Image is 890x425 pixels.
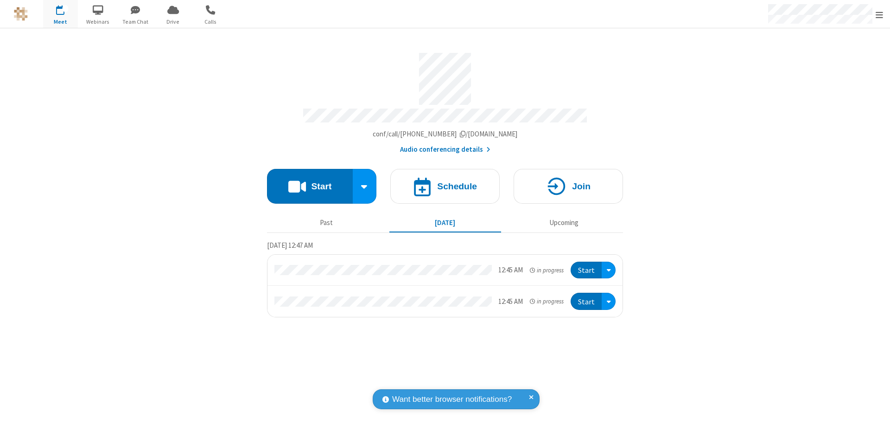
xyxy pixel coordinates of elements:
[193,18,228,26] span: Calls
[43,18,78,26] span: Meet
[571,262,602,279] button: Start
[156,18,191,26] span: Drive
[400,144,490,155] button: Audio conferencing details
[267,46,623,155] section: Account details
[267,169,353,204] button: Start
[63,5,69,12] div: 2
[373,129,518,140] button: Copy my meeting room linkCopy my meeting room link
[508,214,620,232] button: Upcoming
[571,293,602,310] button: Start
[373,129,518,138] span: Copy my meeting room link
[514,169,623,204] button: Join
[392,393,512,406] span: Want better browser notifications?
[267,240,623,317] section: Today's Meetings
[267,241,313,250] span: [DATE] 12:47 AM
[602,293,616,310] div: Open menu
[530,266,564,275] em: in progress
[530,297,564,306] em: in progress
[353,169,377,204] div: Start conference options
[14,7,28,21] img: QA Selenium DO NOT DELETE OR CHANGE
[437,182,477,191] h4: Schedule
[311,182,331,191] h4: Start
[572,182,591,191] h4: Join
[602,262,616,279] div: Open menu
[271,214,382,232] button: Past
[81,18,115,26] span: Webinars
[390,169,500,204] button: Schedule
[498,265,523,276] div: 12:45 AM
[498,296,523,307] div: 12:45 AM
[118,18,153,26] span: Team Chat
[389,214,501,232] button: [DATE]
